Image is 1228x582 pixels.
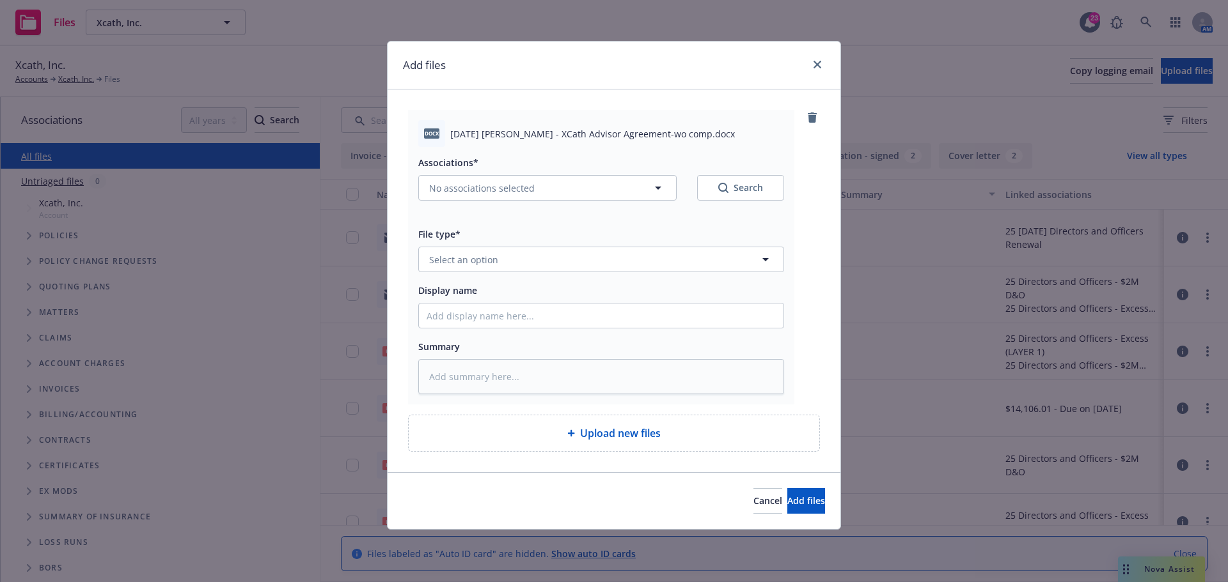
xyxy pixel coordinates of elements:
[580,425,661,441] span: Upload new files
[418,247,784,272] button: Select an option
[424,128,439,138] span: docx
[450,127,735,141] span: [DATE] [PERSON_NAME] - XCath Advisor Agreement-wo comp.docx
[418,175,677,201] button: No associations selected
[429,253,498,266] span: Select an option
[787,494,825,507] span: Add files
[408,415,820,452] div: Upload new files
[403,57,446,73] h1: Add files
[418,284,477,296] span: Display name
[419,303,783,328] input: Add display name here...
[805,110,820,125] a: remove
[787,488,825,514] button: Add files
[418,341,460,353] span: Summary
[429,181,535,195] span: No associations selected
[753,488,782,514] button: Cancel
[810,57,825,72] a: close
[418,157,478,169] span: Associations*
[697,175,784,201] button: SearchSearch
[418,228,460,240] span: File type*
[753,494,782,507] span: Cancel
[718,181,763,194] div: Search
[718,183,728,193] svg: Search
